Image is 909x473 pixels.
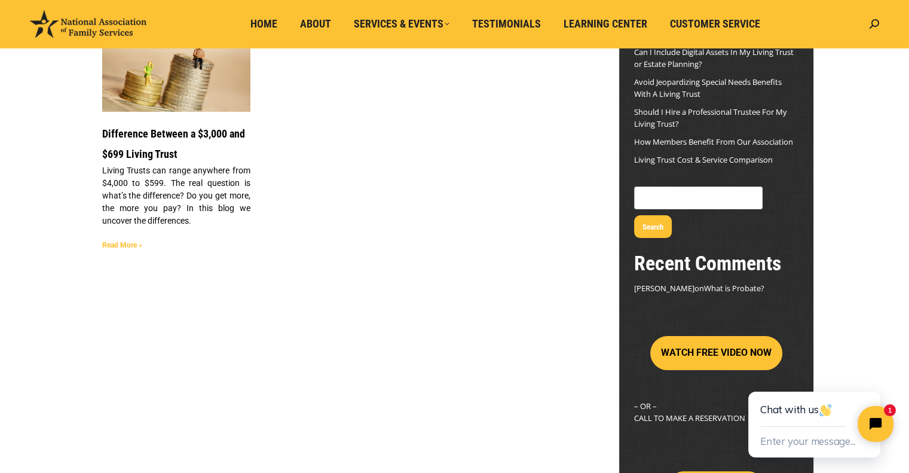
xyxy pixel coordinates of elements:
a: Avoid Jeopardizing Special Needs Benefits With A Living Trust [634,77,782,99]
a: Difference Between a $3,000 and $699 Living Trust [102,127,245,160]
a: Should I Hire a Professional Trustee For My Living Trust? [634,106,787,129]
span: Home [250,17,277,30]
h2: Recent Comments [634,250,798,276]
a: What is Probate? [704,283,764,294]
a: Difference Between a $3000 and a $599 Living Trust [102,14,250,112]
span: Testimonials [472,17,541,30]
img: Difference Between a $3000 and a $599 Living Trust [101,13,251,113]
span: Services & Events [354,17,449,30]
span: Customer Service [670,17,760,30]
a: WATCH FREE VIDEO NOW [650,347,782,358]
img: National Association of Family Services [30,10,146,38]
iframe: Tidio Chat [721,353,909,473]
button: Search [634,215,672,238]
footer: on [634,282,798,294]
a: Home [242,13,286,35]
a: Testimonials [464,13,549,35]
a: Living Trust Cost & Service Comparison [634,154,773,165]
span: [PERSON_NAME] [634,283,694,294]
span: Learning Center [564,17,647,30]
a: Learning Center [555,13,656,35]
span: About [300,17,331,30]
a: Read more about Difference Between a $3,000 and $699 Living Trust [102,241,142,249]
p: Living Trusts can range anywhere from $4,000 to $599. The real question is what’s the difference?... [102,164,250,227]
button: WATCH FREE VIDEO NOW [650,336,782,370]
a: Customer Service [662,13,769,35]
a: About [292,13,339,35]
a: How Members Benefit From Our Association [634,136,793,147]
p: – OR – CALL TO MAKE A RESERVATION [634,400,798,424]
